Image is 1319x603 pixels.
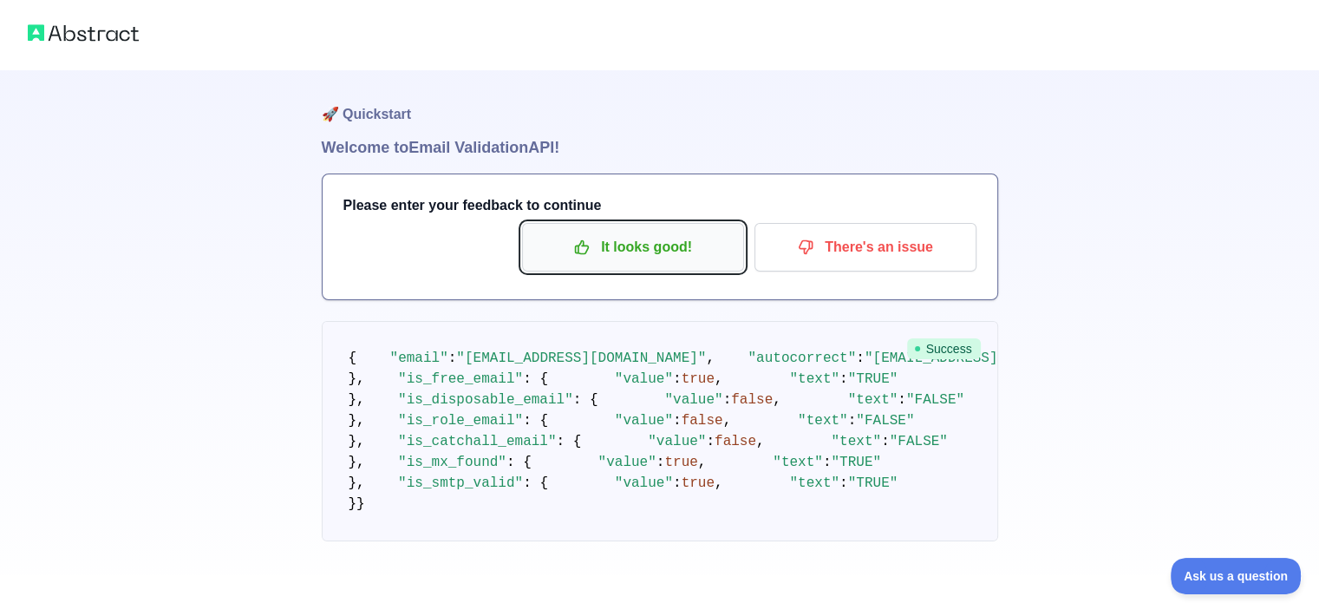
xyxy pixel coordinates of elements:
span: , [698,455,707,470]
span: "text" [789,475,839,491]
span: "value" [615,413,673,429]
iframe: Toggle Customer Support [1171,558,1302,594]
span: "is_mx_found" [398,455,506,470]
span: Success [907,338,981,359]
span: : [839,475,848,491]
span: "text" [798,413,848,429]
span: : [848,413,857,429]
span: : { [557,434,582,449]
span: : [823,455,832,470]
span: "value" [598,455,656,470]
span: "is_catchall_email" [398,434,556,449]
span: { [349,351,357,366]
span: "FALSE" [890,434,948,449]
span: "[EMAIL_ADDRESS][DOMAIN_NAME]" [865,351,1114,366]
span: : [656,455,665,470]
span: "is_smtp_valid" [398,475,523,491]
span: "is_role_email" [398,413,523,429]
span: : [673,413,682,429]
span: : [898,392,906,408]
span: true [682,475,715,491]
span: : { [523,475,548,491]
span: , [706,351,715,366]
span: "text" [773,455,823,470]
span: false [715,434,756,449]
p: There's an issue [767,233,963,262]
span: : [856,351,865,366]
span: , [723,413,732,429]
span: "TRUE" [848,475,898,491]
span: "is_free_email" [398,371,523,387]
span: true [682,371,715,387]
span: : { [573,392,598,408]
span: "text" [848,392,898,408]
span: , [715,475,723,491]
button: There's an issue [754,223,976,272]
span: "value" [664,392,722,408]
span: false [682,413,723,429]
span: "FALSE" [856,413,914,429]
img: Abstract logo [28,21,139,45]
span: , [773,392,781,408]
h1: Welcome to Email Validation API! [322,135,998,160]
span: true [664,455,697,470]
span: "[EMAIL_ADDRESS][DOMAIN_NAME]" [456,351,706,366]
span: : { [523,371,548,387]
span: "text" [789,371,839,387]
span: "value" [615,371,673,387]
p: It looks good! [535,233,731,262]
span: false [731,392,773,408]
span: : [723,392,732,408]
span: : { [523,413,548,429]
span: : [673,371,682,387]
span: "FALSE" [906,392,964,408]
h1: 🚀 Quickstart [322,69,998,135]
span: "TRUE" [848,371,898,387]
span: : [839,371,848,387]
button: It looks good! [522,223,744,272]
span: : [448,351,457,366]
span: : [673,475,682,491]
span: "is_disposable_email" [398,392,573,408]
span: "value" [648,434,706,449]
span: : [706,434,715,449]
span: "TRUE" [831,455,881,470]
span: : { [506,455,532,470]
span: "email" [390,351,448,366]
span: "value" [615,475,673,491]
span: , [756,434,765,449]
h3: Please enter your feedback to continue [343,195,976,216]
span: : [881,434,890,449]
span: "autocorrect" [748,351,856,366]
span: "text" [831,434,881,449]
span: , [715,371,723,387]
